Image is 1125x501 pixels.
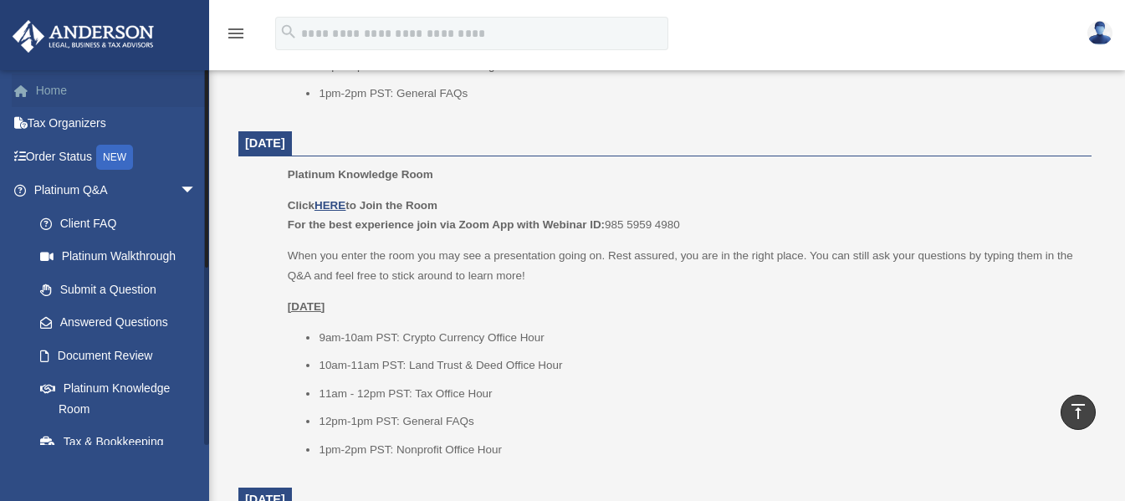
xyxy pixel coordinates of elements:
[245,136,285,150] span: [DATE]
[288,168,433,181] span: Platinum Knowledge Room
[319,384,1080,404] li: 11am - 12pm PST: Tax Office Hour
[180,174,213,208] span: arrow_drop_down
[23,273,222,306] a: Submit a Question
[226,23,246,43] i: menu
[12,174,222,207] a: Platinum Q&Aarrow_drop_down
[12,140,222,174] a: Order StatusNEW
[23,426,222,479] a: Tax & Bookkeeping Packages
[226,29,246,43] a: menu
[8,20,159,53] img: Anderson Advisors Platinum Portal
[319,84,1080,104] li: 1pm-2pm PST: General FAQs
[1061,395,1096,430] a: vertical_align_top
[319,412,1080,432] li: 12pm-1pm PST: General FAQs
[12,107,222,141] a: Tax Organizers
[23,240,222,274] a: Platinum Walkthrough
[23,306,222,340] a: Answered Questions
[319,328,1080,348] li: 9am-10am PST: Crypto Currency Office Hour
[288,199,437,212] b: Click to Join the Room
[288,218,605,231] b: For the best experience join via Zoom App with Webinar ID:
[23,207,222,240] a: Client FAQ
[96,145,133,170] div: NEW
[288,196,1080,235] p: 985 5959 4980
[23,339,222,372] a: Document Review
[288,246,1080,285] p: When you enter the room you may see a presentation going on. Rest assured, you are in the right p...
[319,440,1080,460] li: 1pm-2pm PST: Nonprofit Office Hour
[319,355,1080,376] li: 10am-11am PST: Land Trust & Deed Office Hour
[1087,21,1112,45] img: User Pic
[1068,401,1088,422] i: vertical_align_top
[288,300,325,313] u: [DATE]
[279,23,298,41] i: search
[314,199,345,212] a: HERE
[12,74,222,107] a: Home
[23,372,213,426] a: Platinum Knowledge Room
